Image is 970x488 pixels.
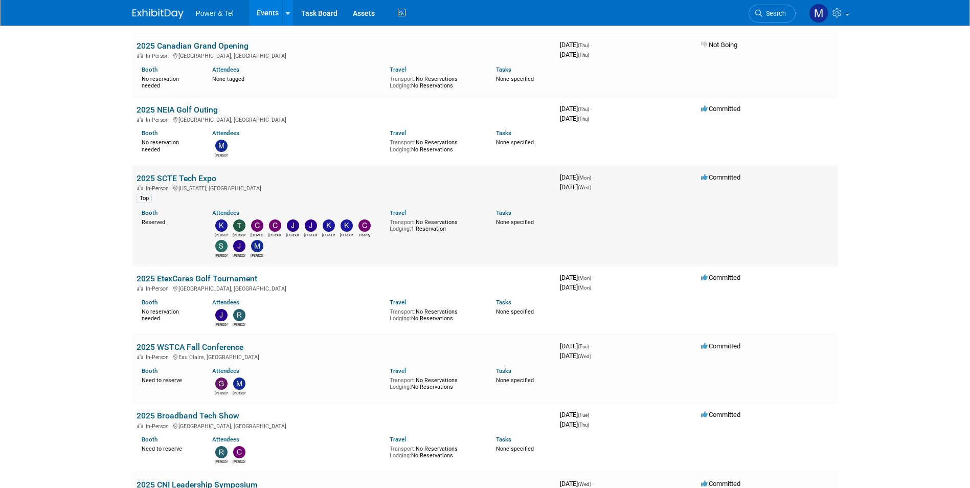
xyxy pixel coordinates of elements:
[578,52,589,58] span: (Thu)
[233,252,245,258] div: Jeff Porter
[701,274,740,281] span: Committed
[212,129,239,137] a: Attendees
[578,106,589,112] span: (Thu)
[390,446,416,452] span: Transport:
[390,217,481,233] div: No Reservations 1 Reservation
[496,299,511,306] a: Tasks
[146,185,172,192] span: In-Person
[269,219,281,232] img: Collins O'Toole
[496,377,534,384] span: None specified
[137,173,216,183] a: 2025 SCTE Tech Expo
[137,51,552,59] div: [GEOGRAPHIC_DATA], [GEOGRAPHIC_DATA]
[578,42,589,48] span: (Thu)
[390,384,411,390] span: Lodging:
[142,306,197,322] div: No reservation needed
[358,232,371,238] div: Charity Deaton
[142,375,197,384] div: Need to reserve
[137,274,257,283] a: 2025 EtexCares Golf Tournament
[215,390,228,396] div: Gary Mau
[560,115,589,122] span: [DATE]
[212,74,382,83] div: None tagged
[560,41,592,49] span: [DATE]
[233,232,245,238] div: Tammy Pilkington
[233,240,245,252] img: Jeff Porter
[305,219,317,232] img: Jon Schatz
[146,285,172,292] span: In-Person
[390,139,416,146] span: Transport:
[390,375,481,391] div: No Reservations No Reservations
[560,51,589,58] span: [DATE]
[215,232,228,238] div: Kevin Wilkes
[578,412,589,418] span: (Tue)
[251,232,263,238] div: CHRISTEN Gowens
[560,173,594,181] span: [DATE]
[146,354,172,361] span: In-Person
[146,117,172,123] span: In-Person
[390,306,481,322] div: No Reservations No Reservations
[496,66,511,73] a: Tasks
[215,309,228,321] img: Jerry Johnson
[593,274,594,281] span: -
[390,146,411,153] span: Lodging:
[137,115,552,123] div: [GEOGRAPHIC_DATA], [GEOGRAPHIC_DATA]
[137,184,552,192] div: [US_STATE], [GEOGRAPHIC_DATA]
[496,76,534,82] span: None specified
[137,194,152,203] div: Top
[215,240,228,252] img: Scott Wisneski
[701,411,740,418] span: Committed
[578,285,591,291] span: (Mon)
[251,219,263,232] img: CHRISTEN Gowens
[142,443,197,453] div: Need to reserve
[215,378,228,390] img: Gary Mau
[560,411,592,418] span: [DATE]
[749,5,796,23] a: Search
[496,367,511,374] a: Tasks
[578,422,589,428] span: (Thu)
[578,344,589,349] span: (Tue)
[233,309,245,321] img: Robert Zuzek
[578,481,591,487] span: (Wed)
[142,209,157,216] a: Booth
[496,219,534,226] span: None specified
[233,321,245,327] div: Robert Zuzek
[142,129,157,137] a: Booth
[809,4,828,23] img: Madalyn Bobbitt
[390,299,406,306] a: Travel
[137,352,552,361] div: Eau Claire, [GEOGRAPHIC_DATA]
[593,480,594,487] span: -
[137,342,243,352] a: 2025 WSTCA Fall Conference
[762,10,786,17] span: Search
[390,377,416,384] span: Transport:
[137,53,143,58] img: In-Person Event
[560,105,592,113] span: [DATE]
[215,140,228,152] img: Mike Brems
[578,116,589,122] span: (Thu)
[560,352,591,360] span: [DATE]
[701,342,740,350] span: Committed
[215,321,228,327] div: Jerry Johnson
[215,458,228,464] div: Robin Mayne
[390,76,416,82] span: Transport:
[390,443,481,459] div: No Reservations No Reservations
[701,480,740,487] span: Committed
[390,315,411,322] span: Lodging:
[341,219,353,232] img: Kevin Heflin
[560,480,594,487] span: [DATE]
[390,137,481,153] div: No Reservations No Reservations
[142,66,157,73] a: Booth
[137,117,143,122] img: In-Person Event
[591,41,592,49] span: -
[496,129,511,137] a: Tasks
[496,209,511,216] a: Tasks
[251,240,263,252] img: Mike Kruszewski
[390,219,416,226] span: Transport:
[137,285,143,291] img: In-Person Event
[496,139,534,146] span: None specified
[212,66,239,73] a: Attendees
[560,183,591,191] span: [DATE]
[146,423,172,430] span: In-Person
[212,209,239,216] a: Attendees
[137,105,218,115] a: 2025 NEIA Golf Outing
[233,219,245,232] img: Tammy Pilkington
[137,284,552,292] div: [GEOGRAPHIC_DATA], [GEOGRAPHIC_DATA]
